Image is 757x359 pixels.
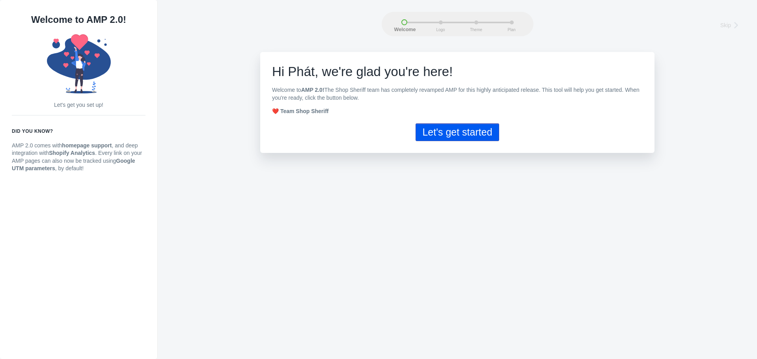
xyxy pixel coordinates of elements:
button: Let's get started [416,123,499,141]
p: Let's get you set up! [12,101,145,109]
span: Plan [502,28,522,32]
strong: Shopify Analytics [49,150,95,156]
strong: homepage support [62,142,112,149]
span: Theme [466,28,486,32]
p: AMP 2.0 comes with , and deep integration with . Every link on your AMP pages can also now be tra... [12,142,145,173]
iframe: Drift Widget Chat Controller [718,320,748,350]
a: Skip [720,19,743,30]
h6: Did you know? [12,127,145,135]
p: Welcome to The Shop Sheriff team has completely revamped AMP for this highly anticipated release.... [272,86,643,102]
h1: Welcome to AMP 2.0! [12,12,145,28]
strong: ❤️ Team Shop Sheriff [272,108,329,114]
span: Hi Phát, w [272,64,331,79]
span: Welcome [394,27,414,33]
span: Skip [720,21,731,29]
b: AMP 2.0! [301,87,324,93]
h1: e're glad you're here! [272,64,643,80]
span: Logo [431,28,451,32]
strong: Google UTM parameters [12,158,135,172]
